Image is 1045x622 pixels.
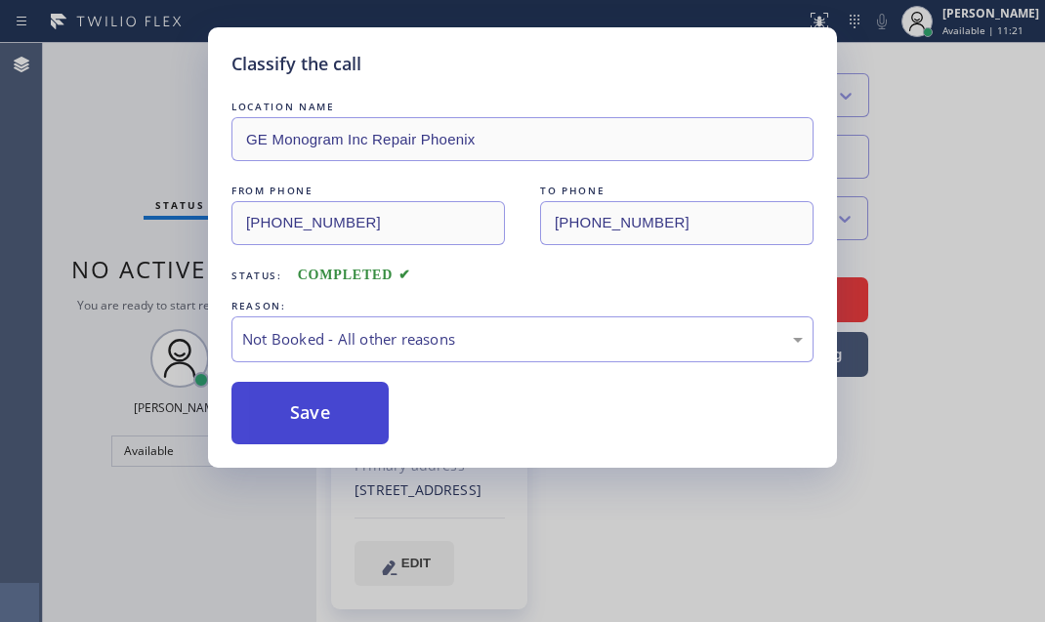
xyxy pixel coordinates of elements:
span: COMPLETED [298,268,411,282]
div: LOCATION NAME [231,97,814,117]
input: From phone [231,201,505,245]
input: To phone [540,201,814,245]
div: FROM PHONE [231,181,505,201]
div: Not Booked - All other reasons [242,328,803,351]
div: REASON: [231,296,814,316]
h5: Classify the call [231,51,361,77]
div: TO PHONE [540,181,814,201]
span: Status: [231,269,282,282]
button: Save [231,382,389,444]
